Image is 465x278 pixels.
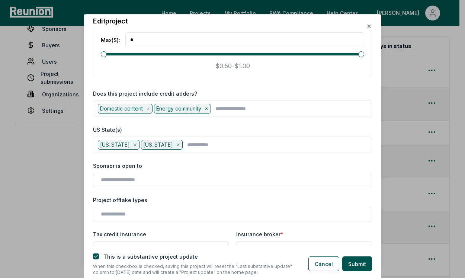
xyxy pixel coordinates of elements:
[103,253,198,259] label: This is a substantive project update
[358,51,364,57] span: Maximum
[215,61,250,70] p: $0.50 - $1.00
[342,256,372,271] button: Submit
[93,263,296,275] p: When this checkbox is checked, saving this project will reset the "Last substantive update" colum...
[93,90,197,98] label: Does this project include credit adders?
[93,162,142,170] label: Sponsor is open to
[93,18,128,25] h2: Edit project
[98,140,139,150] div: [US_STATE]
[141,140,183,150] div: [US_STATE]
[236,230,283,238] label: Insurance broker
[154,104,211,114] div: Energy community
[98,104,153,114] div: Domestic content
[93,126,122,134] label: US State(s)
[308,256,339,271] button: Cancel
[93,230,146,238] label: Tax credit insurance
[101,51,107,57] span: Minimum
[93,196,147,204] label: Project offtake types
[101,36,120,44] label: Max ($) :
